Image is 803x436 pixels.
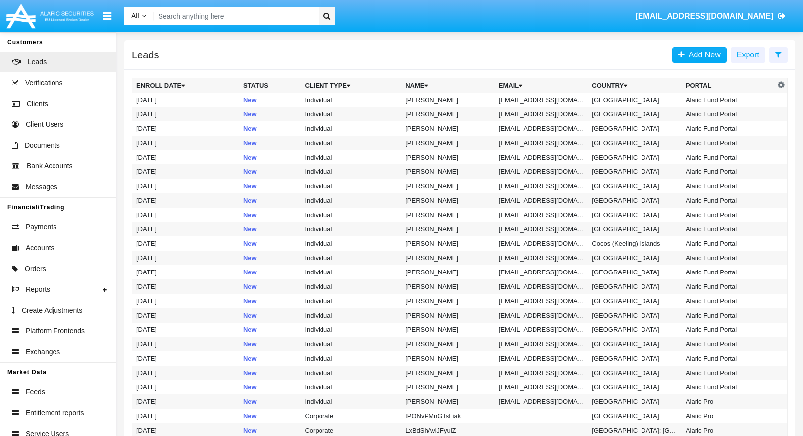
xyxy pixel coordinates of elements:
[682,93,775,107] td: Alaric Fund Portal
[132,308,239,323] td: [DATE]
[301,409,401,423] td: Corporate
[495,208,589,222] td: [EMAIL_ADDRESS][DOMAIN_NAME]
[26,347,60,357] span: Exchanges
[26,119,63,130] span: Client Users
[401,409,495,423] td: tPONvPMnGTsLiak
[401,150,495,164] td: [PERSON_NAME]
[239,107,301,121] td: New
[301,323,401,337] td: Individual
[239,394,301,409] td: New
[588,409,682,423] td: [GEOGRAPHIC_DATA]
[401,136,495,150] td: [PERSON_NAME]
[301,164,401,179] td: Individual
[588,107,682,121] td: [GEOGRAPHIC_DATA]
[25,78,62,88] span: Verifications
[401,394,495,409] td: [PERSON_NAME]
[495,294,589,308] td: [EMAIL_ADDRESS][DOMAIN_NAME]
[239,380,301,394] td: New
[495,222,589,236] td: [EMAIL_ADDRESS][DOMAIN_NAME]
[239,93,301,107] td: New
[401,308,495,323] td: [PERSON_NAME]
[682,409,775,423] td: Alaric Pro
[401,251,495,265] td: [PERSON_NAME]
[682,208,775,222] td: Alaric Fund Portal
[5,1,95,31] img: Logo image
[672,47,727,63] a: Add New
[682,121,775,136] td: Alaric Fund Portal
[588,294,682,308] td: [GEOGRAPHIC_DATA]
[301,136,401,150] td: Individual
[495,78,589,93] th: Email
[495,337,589,351] td: [EMAIL_ADDRESS][DOMAIN_NAME]
[132,351,239,366] td: [DATE]
[26,182,57,192] span: Messages
[682,294,775,308] td: Alaric Fund Portal
[301,179,401,193] td: Individual
[635,12,773,20] span: [EMAIL_ADDRESS][DOMAIN_NAME]
[682,107,775,121] td: Alaric Fund Portal
[25,140,60,151] span: Documents
[22,305,82,316] span: Create Adjustments
[401,380,495,394] td: [PERSON_NAME]
[301,366,401,380] td: Individual
[239,222,301,236] td: New
[27,99,48,109] span: Clients
[401,93,495,107] td: [PERSON_NAME]
[685,51,721,59] span: Add New
[239,351,301,366] td: New
[588,366,682,380] td: [GEOGRAPHIC_DATA]
[495,150,589,164] td: [EMAIL_ADDRESS][DOMAIN_NAME]
[731,47,765,63] button: Export
[682,222,775,236] td: Alaric Fund Portal
[495,193,589,208] td: [EMAIL_ADDRESS][DOMAIN_NAME]
[588,93,682,107] td: [GEOGRAPHIC_DATA]
[495,179,589,193] td: [EMAIL_ADDRESS][DOMAIN_NAME]
[682,380,775,394] td: Alaric Fund Portal
[301,236,401,251] td: Individual
[495,93,589,107] td: [EMAIL_ADDRESS][DOMAIN_NAME]
[28,57,47,67] span: Leads
[682,236,775,251] td: Alaric Fund Portal
[588,136,682,150] td: [GEOGRAPHIC_DATA]
[132,179,239,193] td: [DATE]
[682,366,775,380] td: Alaric Fund Portal
[132,380,239,394] td: [DATE]
[682,251,775,265] td: Alaric Fund Portal
[682,323,775,337] td: Alaric Fund Portal
[588,323,682,337] td: [GEOGRAPHIC_DATA]
[401,193,495,208] td: [PERSON_NAME]
[26,222,56,232] span: Payments
[301,107,401,121] td: Individual
[239,121,301,136] td: New
[132,107,239,121] td: [DATE]
[495,251,589,265] td: [EMAIL_ADDRESS][DOMAIN_NAME]
[401,78,495,93] th: Name
[239,193,301,208] td: New
[301,351,401,366] td: Individual
[401,222,495,236] td: [PERSON_NAME]
[239,337,301,351] td: New
[588,150,682,164] td: [GEOGRAPHIC_DATA]
[682,279,775,294] td: Alaric Fund Portal
[401,236,495,251] td: [PERSON_NAME]
[495,136,589,150] td: [EMAIL_ADDRESS][DOMAIN_NAME]
[301,251,401,265] td: Individual
[239,164,301,179] td: New
[588,394,682,409] td: [GEOGRAPHIC_DATA]
[682,337,775,351] td: Alaric Fund Portal
[124,11,154,21] a: All
[132,366,239,380] td: [DATE]
[301,394,401,409] td: Individual
[682,150,775,164] td: Alaric Fund Portal
[239,265,301,279] td: New
[26,284,50,295] span: Reports
[301,265,401,279] td: Individual
[495,351,589,366] td: [EMAIL_ADDRESS][DOMAIN_NAME]
[132,394,239,409] td: [DATE]
[495,380,589,394] td: [EMAIL_ADDRESS][DOMAIN_NAME]
[588,236,682,251] td: Cocos (Keeling) Islands
[401,337,495,351] td: [PERSON_NAME]
[682,136,775,150] td: Alaric Fund Portal
[588,121,682,136] td: [GEOGRAPHIC_DATA]
[401,107,495,121] td: [PERSON_NAME]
